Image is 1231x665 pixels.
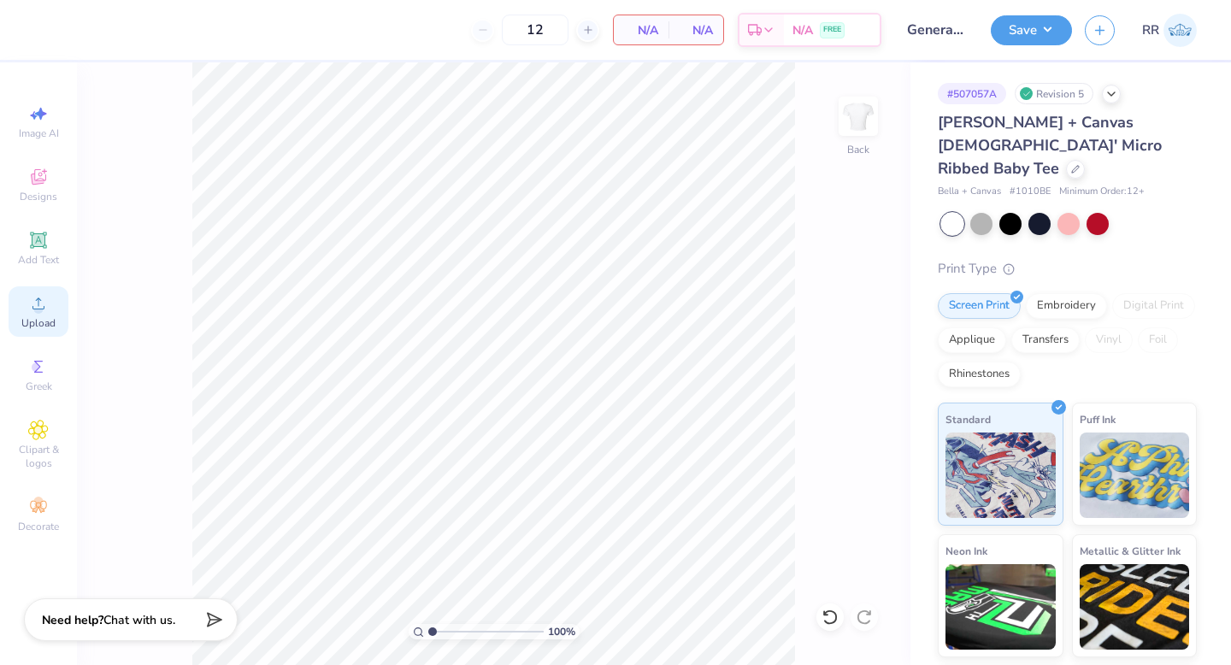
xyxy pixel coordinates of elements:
[1142,21,1159,40] span: RR
[1080,433,1190,518] img: Puff Ink
[1080,542,1181,560] span: Metallic & Glitter Ink
[894,13,978,47] input: Untitled Design
[19,127,59,140] span: Image AI
[679,21,713,39] span: N/A
[1080,410,1116,428] span: Puff Ink
[9,443,68,470] span: Clipart & logos
[26,380,52,393] span: Greek
[1010,185,1051,199] span: # 1010BE
[938,259,1197,279] div: Print Type
[938,185,1001,199] span: Bella + Canvas
[991,15,1072,45] button: Save
[1059,185,1145,199] span: Minimum Order: 12 +
[938,327,1006,353] div: Applique
[1011,327,1080,353] div: Transfers
[1142,14,1197,47] a: RR
[20,190,57,203] span: Designs
[103,612,175,628] span: Chat with us.
[945,410,991,428] span: Standard
[847,142,869,157] div: Back
[823,24,841,36] span: FREE
[938,83,1006,104] div: # 507057A
[1138,327,1178,353] div: Foil
[18,253,59,267] span: Add Text
[502,15,568,45] input: – –
[42,612,103,628] strong: Need help?
[1163,14,1197,47] img: Rigil Kent Ricardo
[624,21,658,39] span: N/A
[938,362,1021,387] div: Rhinestones
[1026,293,1107,319] div: Embroidery
[945,433,1056,518] img: Standard
[1015,83,1093,104] div: Revision 5
[792,21,813,39] span: N/A
[21,316,56,330] span: Upload
[938,112,1162,179] span: [PERSON_NAME] + Canvas [DEMOGRAPHIC_DATA]' Micro Ribbed Baby Tee
[18,520,59,533] span: Decorate
[548,624,575,639] span: 100 %
[945,542,987,560] span: Neon Ink
[1080,564,1190,650] img: Metallic & Glitter Ink
[945,564,1056,650] img: Neon Ink
[938,293,1021,319] div: Screen Print
[841,99,875,133] img: Back
[1085,327,1133,353] div: Vinyl
[1112,293,1195,319] div: Digital Print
